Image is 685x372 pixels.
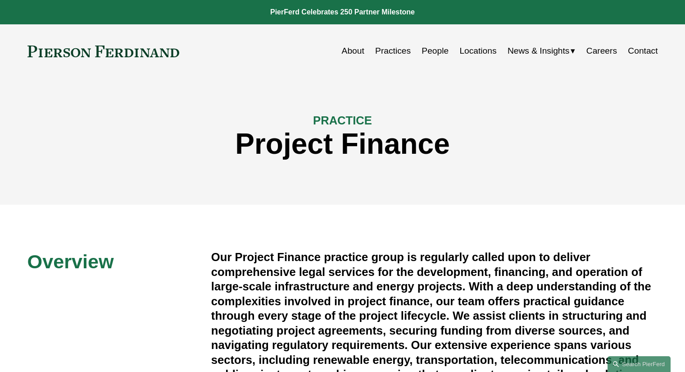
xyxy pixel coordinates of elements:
span: PRACTICE [313,114,372,127]
a: Search this site [608,356,671,372]
a: Careers [586,42,617,60]
a: Contact [628,42,658,60]
a: Locations [459,42,496,60]
a: folder dropdown [508,42,576,60]
span: News & Insights [508,43,570,59]
h1: Project Finance [27,128,658,161]
a: Practices [375,42,411,60]
a: About [342,42,364,60]
span: Overview [27,251,114,272]
a: People [422,42,449,60]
